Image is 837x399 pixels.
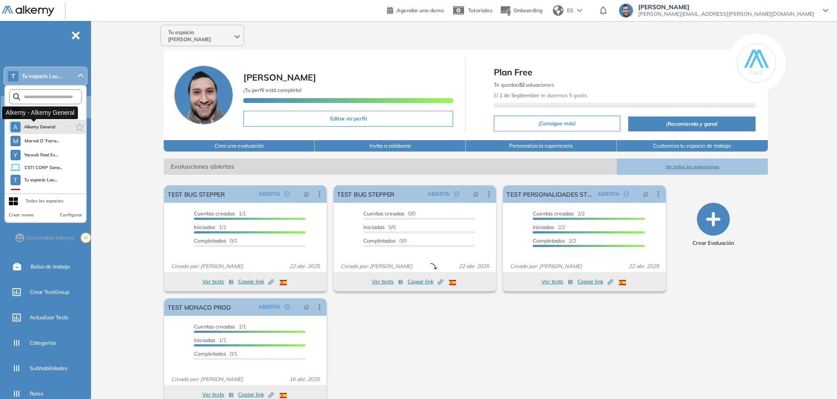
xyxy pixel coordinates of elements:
[624,191,629,197] span: check-circle
[494,66,755,79] span: Plan Free
[408,276,443,287] button: Copiar link
[519,81,522,88] b: 5
[258,190,280,198] span: ABIERTA
[243,87,302,93] span: ¡Tu perfil está completo!
[449,280,456,285] img: ESP
[243,111,453,127] button: Editar mi perfil
[533,237,565,244] span: Completados
[428,190,450,198] span: ABIERTA
[238,391,274,399] span: Copiar link
[643,191,649,198] span: pushpin
[638,11,814,18] span: [PERSON_NAME][EMAIL_ADDRESS][PERSON_NAME][DOMAIN_NAME]
[567,7,573,14] span: ES
[194,210,246,217] span: 1/1
[258,303,280,311] span: ABIERTA
[14,152,17,159] span: Y
[363,237,407,244] span: 0/0
[30,288,69,296] span: Crear TestGroup
[30,390,43,398] span: Roles
[577,278,613,286] span: Copiar link
[285,191,290,197] span: check-circle
[168,298,231,316] a: TEST MONACO PROD
[238,278,274,286] span: Copiar link
[693,239,734,247] span: Crear Evaluación
[466,140,617,152] button: Personaliza la experiencia
[31,263,70,271] span: Bolsa de trabajo
[363,224,385,230] span: Iniciadas
[499,1,542,20] button: Onboarding
[397,7,444,14] span: Agendar una demo
[286,262,323,270] span: 22 abr. 2025
[164,159,617,175] span: Evaluaciones abiertas
[30,364,67,372] span: Subhabilidades
[693,203,734,247] button: Crear Evaluación
[363,237,396,244] span: Completados
[13,124,18,131] span: A
[363,210,415,217] span: 0/0
[285,304,290,310] span: check-circle
[553,5,563,16] img: world
[506,262,585,270] span: Creado por: [PERSON_NAME]
[194,210,235,217] span: Cuentas creadas
[303,191,309,198] span: pushpin
[194,224,226,230] span: 1/1
[25,198,63,205] div: Todos los espacios
[168,29,233,43] span: Tu espacio [PERSON_NAME]
[577,9,582,12] img: arrow
[194,323,235,330] span: Cuentas creadas
[164,140,315,152] button: Crea una evaluación
[303,304,309,311] span: pushpin
[408,278,443,286] span: Copiar link
[617,140,768,152] button: Customiza tu espacio de trabajo
[194,224,215,230] span: Iniciadas
[533,224,565,230] span: 2/2
[636,187,655,201] button: pushpin
[619,280,626,285] img: ESP
[168,185,225,203] a: TEST BUG STEPPER
[542,276,573,287] button: Ver tests
[238,276,274,287] button: Copiar link
[168,375,246,383] span: Creado por: [PERSON_NAME]
[533,237,576,244] span: 2/2
[194,350,226,357] span: Completados
[9,212,34,219] button: Crear nuevo
[174,66,233,124] img: Foto de perfil
[24,164,62,171] span: CSTI CORP Gene...
[638,4,814,11] span: [PERSON_NAME]
[243,72,316,83] span: [PERSON_NAME]
[13,138,18,145] span: M
[494,92,587,99] span: El te daremos 5 gratis
[297,300,316,314] button: pushpin
[22,73,62,80] span: Tu espacio Luc...
[466,187,485,201] button: pushpin
[280,393,287,398] img: ESP
[513,7,542,14] span: Onboarding
[194,237,237,244] span: 0/1
[473,191,479,198] span: pushpin
[280,280,287,285] img: ESP
[202,276,234,287] button: Ver tests
[533,210,585,217] span: 2/2
[24,138,59,145] span: Marval O´Farre...
[194,337,215,343] span: Iniciadas
[60,212,82,219] button: Configurar
[30,339,56,347] span: Categorías
[14,177,17,184] span: T
[533,224,554,230] span: Iniciadas
[24,177,58,184] span: Tu espacio Lau...
[194,323,246,330] span: 1/1
[297,187,316,201] button: pushpin
[577,276,613,287] button: Copiar link
[194,350,237,357] span: 0/1
[468,7,492,14] span: Tutoriales
[24,124,56,131] span: Alkemy General
[387,4,444,15] a: Agendar una demo
[499,92,539,99] b: 1 de Septiembre
[315,140,466,152] button: Invita a colaborar
[337,262,416,270] span: Creado por: [PERSON_NAME]
[506,185,594,203] a: TEST PERSONALIDADES STEPPER
[2,106,78,119] div: Alkemy - Alkemy General
[628,117,756,131] button: ¡Recomienda y gana!
[454,191,459,197] span: check-circle
[455,262,492,270] span: 22 abr. 2025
